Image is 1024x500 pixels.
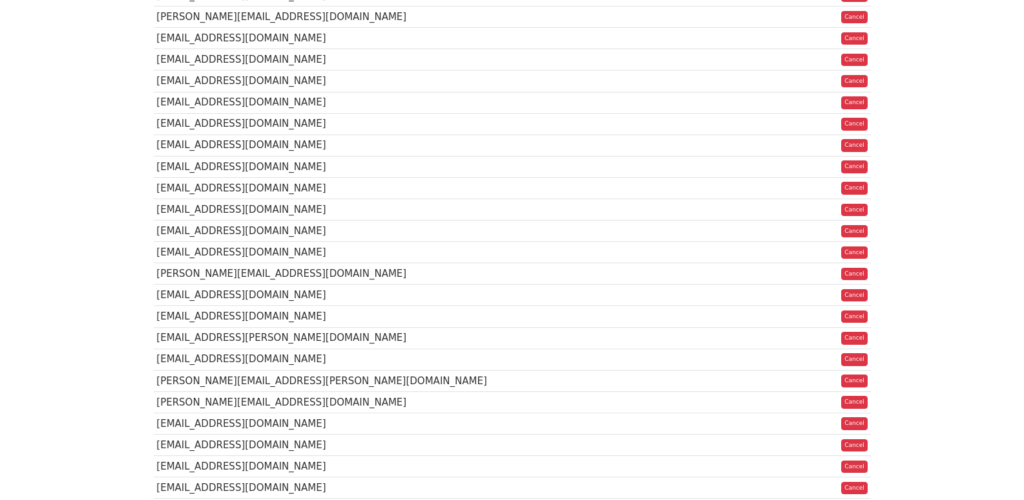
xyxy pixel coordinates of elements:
[154,327,605,349] td: [EMAIL_ADDRESS][PERSON_NAME][DOMAIN_NAME]
[154,456,605,477] td: [EMAIL_ADDRESS][DOMAIN_NAME]
[154,6,605,28] td: [PERSON_NAME][EMAIL_ADDRESS][DOMAIN_NAME]
[841,461,868,473] a: Cancel
[154,28,605,49] td: [EMAIL_ADDRESS][DOMAIN_NAME]
[841,96,868,109] a: Cancel
[959,438,1024,500] iframe: Chat Widget
[841,182,868,195] a: Cancel
[841,268,868,281] a: Cancel
[841,204,868,217] a: Cancel
[154,370,605,391] td: [PERSON_NAME][EMAIL_ADDRESS][PERSON_NAME][DOMAIN_NAME]
[154,263,605,285] td: [PERSON_NAME][EMAIL_ADDRESS][DOMAIN_NAME]
[841,118,868,131] a: Cancel
[154,199,605,220] td: [EMAIL_ADDRESS][DOMAIN_NAME]
[154,92,605,113] td: [EMAIL_ADDRESS][DOMAIN_NAME]
[154,435,605,456] td: [EMAIL_ADDRESS][DOMAIN_NAME]
[841,396,868,409] a: Cancel
[154,306,605,327] td: [EMAIL_ADDRESS][DOMAIN_NAME]
[841,225,868,238] a: Cancel
[841,417,868,430] a: Cancel
[154,349,605,370] td: [EMAIL_ADDRESS][DOMAIN_NAME]
[154,477,605,499] td: [EMAIL_ADDRESS][DOMAIN_NAME]
[841,375,868,387] a: Cancel
[154,177,605,199] td: [EMAIL_ADDRESS][DOMAIN_NAME]
[841,32,868,45] a: Cancel
[841,139,868,152] a: Cancel
[154,413,605,434] td: [EMAIL_ADDRESS][DOMAIN_NAME]
[154,391,605,413] td: [PERSON_NAME][EMAIL_ADDRESS][DOMAIN_NAME]
[154,71,605,92] td: [EMAIL_ADDRESS][DOMAIN_NAME]
[841,246,868,259] a: Cancel
[841,289,868,302] a: Cancel
[841,353,868,366] a: Cancel
[154,221,605,242] td: [EMAIL_ADDRESS][DOMAIN_NAME]
[841,439,868,452] a: Cancel
[154,156,605,177] td: [EMAIL_ADDRESS][DOMAIN_NAME]
[154,285,605,306] td: [EMAIL_ADDRESS][DOMAIN_NAME]
[841,332,868,345] a: Cancel
[154,113,605,135] td: [EMAIL_ADDRESS][DOMAIN_NAME]
[841,54,868,67] a: Cancel
[841,310,868,323] a: Cancel
[841,75,868,88] a: Cancel
[154,242,605,263] td: [EMAIL_ADDRESS][DOMAIN_NAME]
[841,11,868,24] a: Cancel
[841,482,868,495] a: Cancel
[154,49,605,71] td: [EMAIL_ADDRESS][DOMAIN_NAME]
[841,160,868,173] a: Cancel
[154,135,605,156] td: [EMAIL_ADDRESS][DOMAIN_NAME]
